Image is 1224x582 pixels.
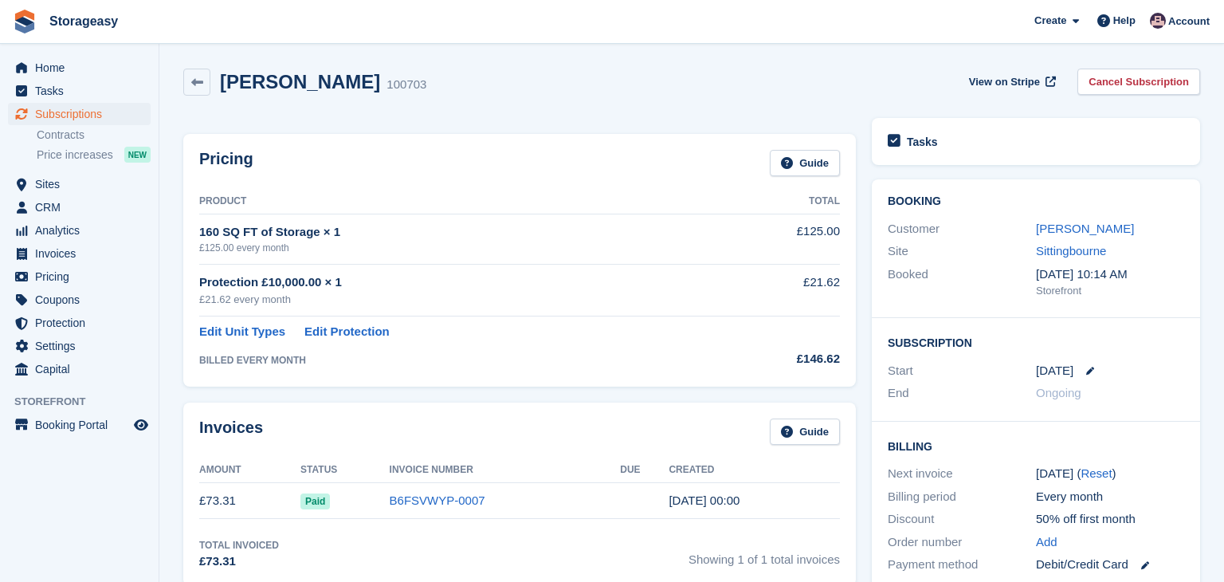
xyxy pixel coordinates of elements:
[8,414,151,436] a: menu
[770,150,840,176] a: Guide
[620,458,669,483] th: Due
[199,353,721,368] div: BILLED EVERY MONTH
[35,358,131,380] span: Capital
[300,494,330,509] span: Paid
[199,189,721,214] th: Product
[37,146,151,163] a: Price increases NEW
[124,147,151,163] div: NEW
[721,214,840,264] td: £125.00
[1081,466,1112,480] a: Reset
[220,71,380,92] h2: [PERSON_NAME]
[390,494,485,507] a: B6FSVWYP-0007
[888,220,1036,238] div: Customer
[390,458,621,483] th: Invoice Number
[888,384,1036,403] div: End
[35,80,131,102] span: Tasks
[8,358,151,380] a: menu
[8,196,151,218] a: menu
[1036,283,1184,299] div: Storefront
[1036,465,1184,483] div: [DATE] ( )
[8,265,151,288] a: menu
[1150,13,1166,29] img: James Stewart
[37,147,113,163] span: Price increases
[199,553,279,571] div: £73.31
[8,80,151,102] a: menu
[199,538,279,553] div: Total Invoiced
[8,335,151,357] a: menu
[1036,362,1073,380] time: 2025-08-15 23:00:00 UTC
[199,323,285,341] a: Edit Unit Types
[8,103,151,125] a: menu
[1036,556,1184,574] div: Debit/Credit Card
[1036,533,1057,552] a: Add
[907,135,938,149] h2: Tasks
[8,173,151,195] a: menu
[199,241,721,255] div: £125.00 every month
[8,57,151,79] a: menu
[688,538,840,571] span: Showing 1 of 1 total invoices
[35,312,131,334] span: Protection
[721,265,840,317] td: £21.62
[13,10,37,33] img: stora-icon-8386f47178a22dfd0bd8f6a31ec36ba5ce8667c1dd55bd0f319d3a0aa187defe.svg
[1168,14,1210,29] span: Account
[37,128,151,143] a: Contracts
[14,394,159,410] span: Storefront
[888,242,1036,261] div: Site
[199,273,721,292] div: Protection £10,000.00 × 1
[721,350,840,368] div: £146.62
[1113,13,1136,29] span: Help
[199,483,300,519] td: £73.31
[888,465,1036,483] div: Next invoice
[888,510,1036,529] div: Discount
[888,265,1036,299] div: Booked
[35,103,131,125] span: Subscriptions
[888,533,1036,552] div: Order number
[1036,488,1184,506] div: Every month
[888,488,1036,506] div: Billing period
[35,242,131,265] span: Invoices
[888,556,1036,574] div: Payment method
[888,195,1184,208] h2: Booking
[35,335,131,357] span: Settings
[969,74,1040,90] span: View on Stripe
[1036,222,1134,235] a: [PERSON_NAME]
[721,189,840,214] th: Total
[770,419,840,445] a: Guide
[35,219,131,242] span: Analytics
[199,292,721,308] div: £21.62 every month
[8,312,151,334] a: menu
[304,323,390,341] a: Edit Protection
[1036,265,1184,284] div: [DATE] 10:14 AM
[8,219,151,242] a: menu
[1077,69,1200,95] a: Cancel Subscription
[35,265,131,288] span: Pricing
[35,173,131,195] span: Sites
[35,196,131,218] span: CRM
[8,289,151,311] a: menu
[131,415,151,435] a: Preview store
[1034,13,1066,29] span: Create
[300,458,390,483] th: Status
[199,223,721,242] div: 160 SQ FT of Storage × 1
[1036,386,1081,399] span: Ongoing
[35,414,131,436] span: Booking Portal
[199,458,300,483] th: Amount
[888,334,1184,350] h2: Subscription
[43,8,124,34] a: Storageasy
[35,57,131,79] span: Home
[199,150,253,176] h2: Pricing
[669,494,739,507] time: 2025-08-15 23:00:51 UTC
[1036,510,1184,529] div: 50% off first month
[963,69,1059,95] a: View on Stripe
[888,362,1036,380] div: Start
[1036,244,1106,258] a: Sittingbourne
[35,289,131,311] span: Coupons
[386,76,426,94] div: 100703
[888,438,1184,454] h2: Billing
[8,242,151,265] a: menu
[669,458,840,483] th: Created
[199,419,263,445] h2: Invoices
